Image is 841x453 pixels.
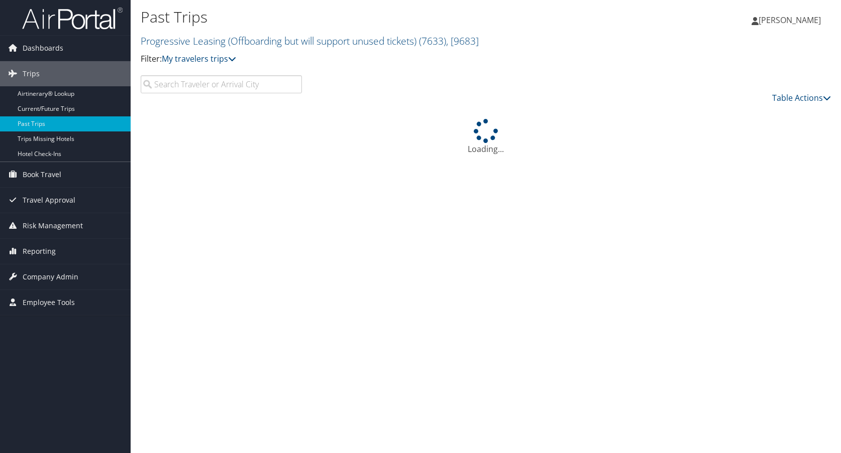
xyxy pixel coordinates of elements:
a: Table Actions [772,92,831,103]
span: ( 7633 ) [419,34,446,48]
span: Employee Tools [23,290,75,315]
div: Loading... [141,119,831,155]
img: airportal-logo.png [22,7,123,30]
span: Risk Management [23,213,83,238]
p: Filter: [141,53,601,66]
a: My travelers trips [162,53,236,64]
h1: Past Trips [141,7,601,28]
input: Search Traveler or Arrival City [141,75,302,93]
a: [PERSON_NAME] [752,5,831,35]
span: Travel Approval [23,188,75,213]
span: [PERSON_NAME] [759,15,821,26]
a: Progressive Leasing (Offboarding but will support unused tickets) [141,34,479,48]
span: Book Travel [23,162,61,187]
span: Reporting [23,239,56,264]
span: Trips [23,61,40,86]
span: Dashboards [23,36,63,61]
span: Company Admin [23,264,78,289]
span: , [ 9683 ] [446,34,479,48]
